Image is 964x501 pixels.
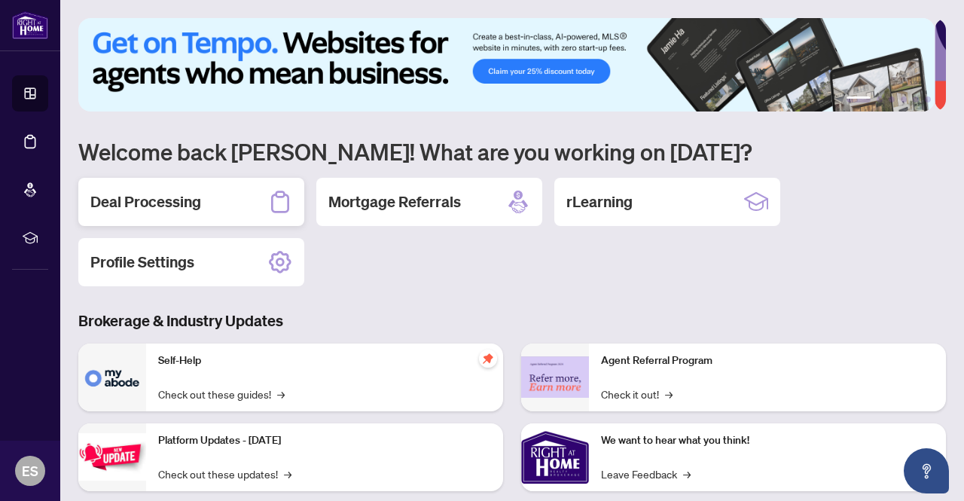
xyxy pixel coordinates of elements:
p: Platform Updates - [DATE] [158,432,491,449]
span: → [665,386,673,402]
span: → [683,466,691,482]
img: Platform Updates - July 21, 2025 [78,433,146,481]
button: 4 [901,96,907,102]
button: 1 [847,96,871,102]
h2: rLearning [566,191,633,212]
h1: Welcome back [PERSON_NAME]! What are you working on [DATE]? [78,137,946,166]
button: 6 [925,96,931,102]
span: ES [22,460,38,481]
h2: Mortgage Referrals [328,191,461,212]
a: Leave Feedback→ [601,466,691,482]
img: Slide 0 [78,18,935,112]
p: We want to hear what you think! [601,432,934,449]
p: Agent Referral Program [601,353,934,369]
h3: Brokerage & Industry Updates [78,310,946,331]
h2: Deal Processing [90,191,201,212]
button: 3 [889,96,895,102]
p: Self-Help [158,353,491,369]
img: Agent Referral Program [521,356,589,398]
h2: Profile Settings [90,252,194,273]
a: Check out these guides!→ [158,386,285,402]
img: We want to hear what you think! [521,423,589,491]
img: logo [12,11,48,39]
img: Self-Help [78,344,146,411]
button: 5 [913,96,919,102]
a: Check it out!→ [601,386,673,402]
span: pushpin [479,350,497,368]
a: Check out these updates!→ [158,466,291,482]
span: → [284,466,291,482]
button: Open asap [904,448,949,493]
span: → [277,386,285,402]
button: 2 [877,96,883,102]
